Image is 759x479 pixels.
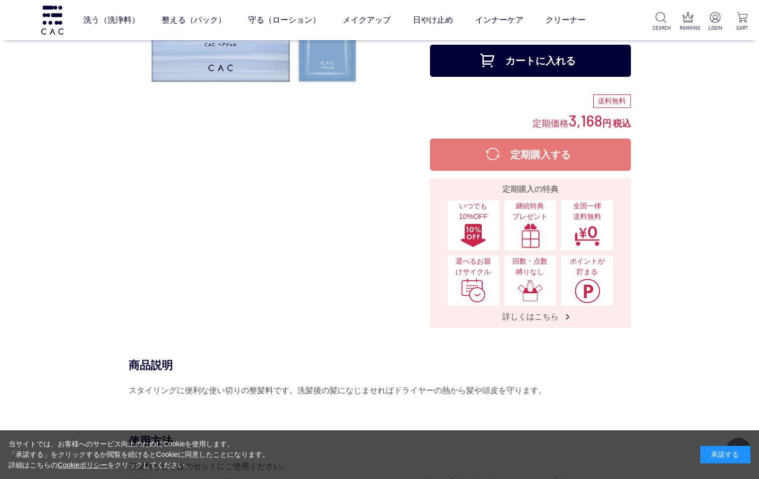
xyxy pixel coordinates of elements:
img: ポイントが貯まる [574,278,600,303]
a: クリーナー [546,6,586,34]
p: LOGIN [706,24,724,32]
div: 商品説明 [129,358,631,373]
span: 定期価格 [532,117,569,129]
a: LOGIN [706,12,724,32]
span: 円 [602,118,611,129]
div: 当サイトでは、お客様へのサービス向上のためにCookieを使用します。 「承諾する」をクリックするか閲覧を続けるとCookieに同意したことになります。 詳細はこちらの をクリックしてください。 [9,439,270,470]
img: 回数・点数縛りなし [517,278,544,303]
span: 選べるお届けサイクル [453,256,494,278]
a: 守る（ローション） [248,6,320,34]
div: 定期購入の特典 [434,183,627,195]
img: いつでも10%OFF [460,223,486,248]
div: 送料無料 [593,94,631,108]
span: 3,168 [569,111,602,130]
img: 継続特典プレゼント [517,223,544,248]
a: CART [733,12,751,32]
a: 洗う（洗浄料） [83,6,140,34]
span: いつでも10%OFF [453,201,494,222]
button: 定期購入する [430,139,631,171]
p: RANKING [680,24,697,32]
a: 定期購入の特典 いつでも10%OFFいつでも10%OFF 継続特典プレゼント継続特典プレゼント 全国一律送料無料全国一律送料無料 選べるお届けサイクル選べるお届けサイクル 回数・点数縛りなし回数... [430,178,631,328]
span: ポイントが貯まる [566,256,608,278]
span: 税込 [613,118,631,129]
img: logo [40,6,65,34]
a: SEARCH [653,12,670,32]
a: 整える（パック） [162,6,226,34]
a: メイクアップ [343,6,391,34]
span: 詳しくはこちら [492,311,569,322]
a: RANKING [680,12,697,32]
span: 回数・点数縛りなし [509,256,551,278]
p: CART [733,24,751,32]
div: スタイリングに便利な使い切りの整髪料です。洗髪後の髪になじませればドライヤーの熱から髪や頭皮を守ります。 [129,383,631,399]
a: 日やけ止め [413,6,453,34]
span: 継続特典 プレゼント [509,201,551,222]
img: 全国一律送料無料 [574,223,600,248]
a: Cookieポリシー [58,461,108,469]
span: 全国一律 送料無料 [566,201,608,222]
button: カートに入れる [430,45,631,77]
div: 承諾する [700,446,750,463]
p: SEARCH [653,24,670,32]
img: 選べるお届けサイクル [460,278,486,303]
a: インナーケア [475,6,523,34]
